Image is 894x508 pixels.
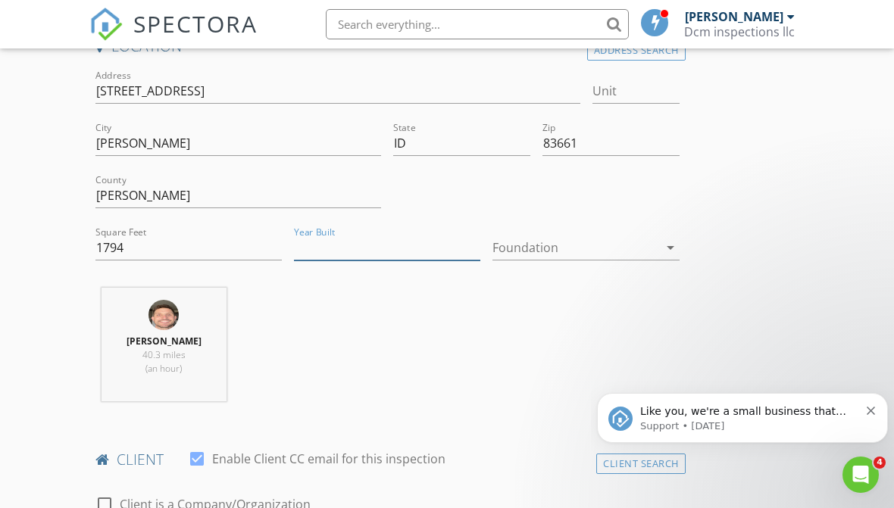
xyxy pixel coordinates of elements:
span: SPECTORA [133,8,258,39]
div: Address Search [587,40,686,61]
iframe: Intercom notifications message [591,361,894,467]
a: SPECTORA [89,20,258,52]
img: img_7287.jpeg [148,300,179,330]
span: 4 [874,457,886,469]
img: The Best Home Inspection Software - Spectora [89,8,123,41]
label: Enable Client CC email for this inspection [212,451,445,466]
span: (an hour) [145,362,182,375]
div: [PERSON_NAME] [685,9,783,24]
iframe: Intercom live chat [842,457,879,493]
i: arrow_drop_down [661,238,680,257]
strong: [PERSON_NAME] [127,335,202,347]
span: 40.3 miles [142,348,186,361]
h4: client [95,450,680,469]
input: Search everything... [326,9,629,39]
div: Dcm inspections llc [684,24,795,39]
